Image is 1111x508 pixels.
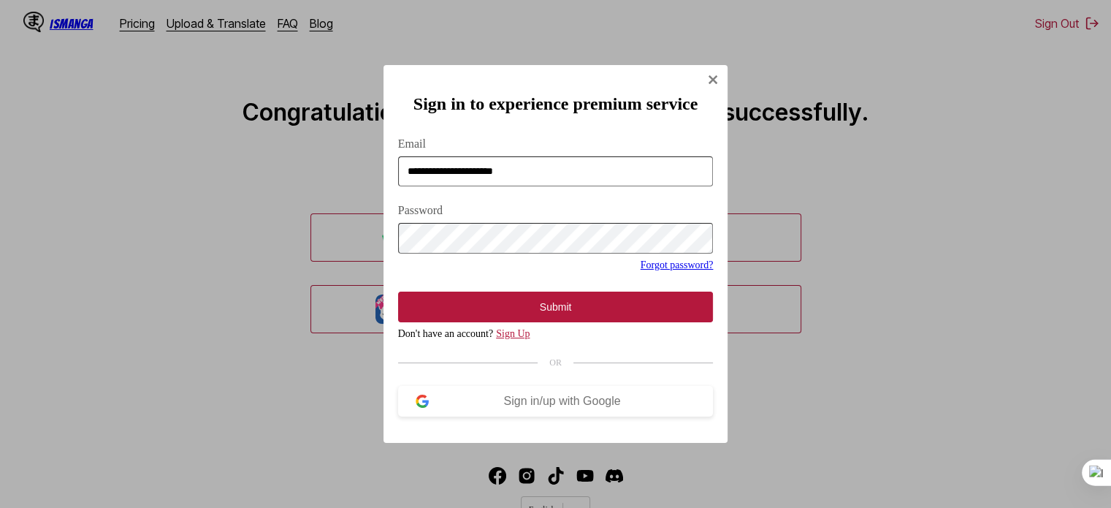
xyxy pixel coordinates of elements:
[398,204,714,217] label: Password
[398,328,714,340] div: Don't have an account?
[707,74,719,86] img: Close
[398,292,714,322] button: Submit
[416,395,429,408] img: google-logo
[398,386,714,417] button: Sign in/up with Google
[398,94,714,114] h2: Sign in to experience premium service
[398,137,714,151] label: Email
[641,259,714,270] a: Forgot password?
[429,395,696,408] div: Sign in/up with Google
[496,328,530,339] a: Sign Up
[398,357,714,368] div: OR
[383,65,728,443] div: Sign In Modal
